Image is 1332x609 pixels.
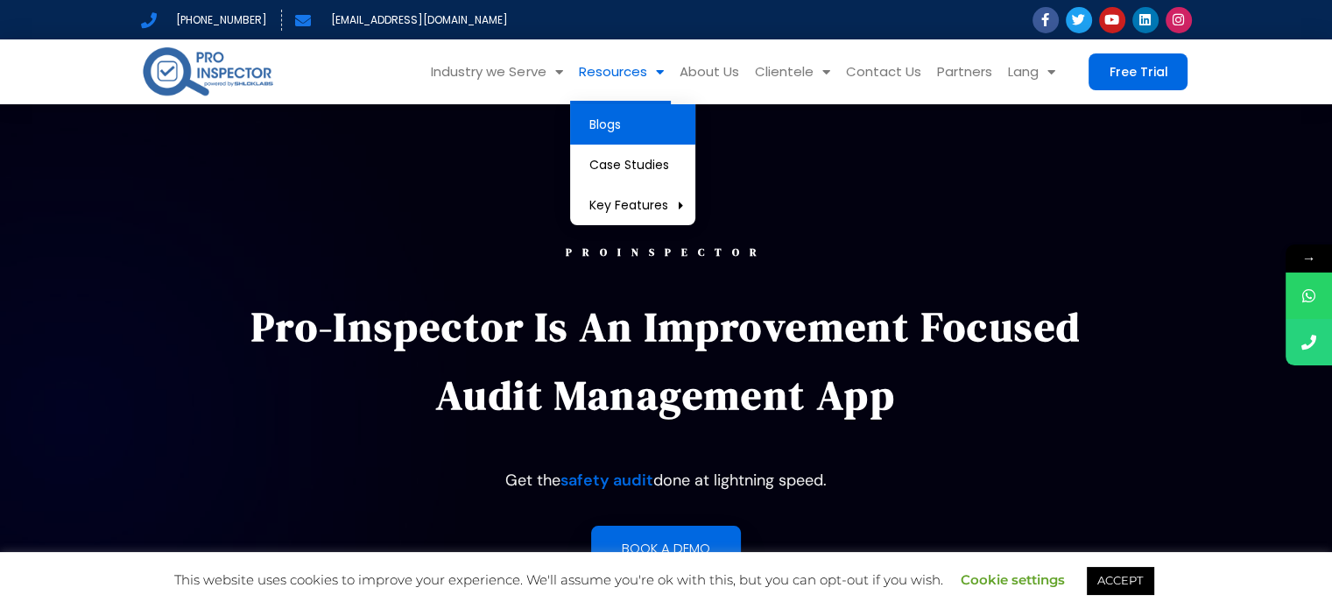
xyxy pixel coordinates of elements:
[961,571,1065,588] a: Cookie settings
[172,10,267,31] span: [PHONE_NUMBER]
[837,39,928,104] a: Contact Us
[1286,244,1332,273] span: →
[141,44,275,99] img: pro-inspector-logo
[226,293,1107,429] p: Pro-Inspector is an improvement focused audit management app
[1087,567,1153,594] a: ACCEPT
[560,470,653,491] a: safety audit
[999,39,1062,104] a: Lang
[928,39,999,104] a: Partners
[570,39,671,104] a: Resources
[295,10,508,31] a: [EMAIL_ADDRESS][DOMAIN_NAME]
[174,571,1158,588] span: This website uses cookies to improve your experience. We'll assume you're ok with this, but you c...
[570,185,695,225] a: Key Features
[226,464,1107,496] p: Get the done at lightning speed.
[1089,53,1188,90] a: Free Trial
[570,104,695,225] ul: Resources
[226,247,1107,258] div: PROINSPECTOR
[591,526,741,570] a: Book a demo
[746,39,837,104] a: Clientele
[423,39,570,104] a: Industry we Serve
[570,104,695,145] a: Blogs
[671,39,746,104] a: About Us
[327,10,508,31] span: [EMAIL_ADDRESS][DOMAIN_NAME]
[1109,66,1167,78] span: Free Trial
[570,145,695,185] a: Case Studies
[622,542,710,555] span: Book a demo
[302,39,1062,104] nav: Menu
